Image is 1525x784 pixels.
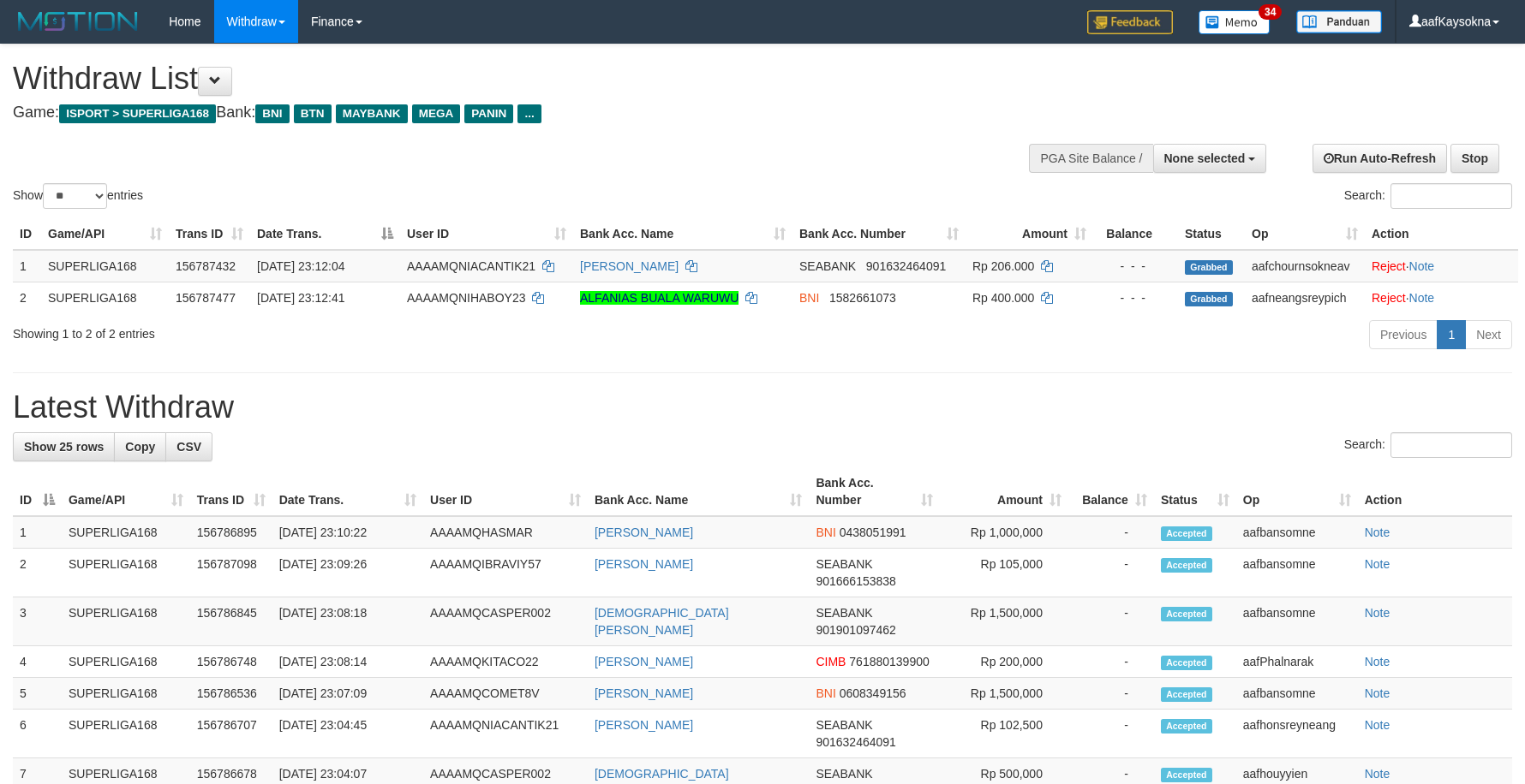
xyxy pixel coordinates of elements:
a: 1 [1437,320,1466,349]
span: BTN [294,104,332,123]
span: SEABANK [816,767,872,781]
span: Copy 901632464091 to clipboard [866,259,946,273]
td: 156786536 [190,678,272,710]
a: [PERSON_NAME] [580,259,679,273]
a: Reject [1372,291,1406,305]
img: Feedback.jpg [1087,10,1173,34]
td: aafPhalnarak [1236,646,1358,678]
td: SUPERLIGA168 [62,710,190,758]
td: 156787098 [190,549,272,597]
a: ALFANIAS BUALA WARUWU [580,291,739,305]
span: Copy 901632464091 to clipboard [816,735,895,749]
span: Accepted [1161,656,1212,670]
h1: Latest Withdraw [13,390,1512,425]
a: [DEMOGRAPHIC_DATA][PERSON_NAME] [595,606,729,637]
a: Show 25 rows [13,432,115,461]
td: [DATE] 23:08:18 [272,597,423,646]
th: Trans ID: activate to sort column ascending [169,218,250,250]
th: Date Trans.: activate to sort column ascending [272,467,423,516]
span: AAAAMQNIACANTIK21 [407,259,535,273]
span: PANIN [464,104,513,123]
td: Rp 105,000 [940,549,1068,597]
span: Rp 206.000 [972,259,1034,273]
label: Search: [1344,183,1512,209]
span: [DATE] 23:12:04 [257,259,344,273]
div: - - - [1100,289,1171,306]
h1: Withdraw List [13,62,1000,96]
span: BNI [799,291,819,305]
td: 5 [13,678,62,710]
span: SEABANK [816,718,872,732]
th: Amount: activate to sort column ascending [940,467,1068,516]
a: [PERSON_NAME] [595,686,693,700]
a: Note [1365,526,1390,539]
td: AAAAMQCASPER002 [423,597,588,646]
td: · [1365,250,1518,282]
th: Status: activate to sort column ascending [1154,467,1236,516]
td: - [1068,597,1154,646]
td: SUPERLIGA168 [62,549,190,597]
a: Note [1409,291,1435,305]
span: Copy 1582661073 to clipboard [829,291,896,305]
td: aafneangsreypich [1245,282,1365,313]
td: - [1068,710,1154,758]
td: SUPERLIGA168 [62,678,190,710]
label: Search: [1344,432,1512,458]
td: 6 [13,710,62,758]
td: [DATE] 23:04:45 [272,710,423,758]
th: User ID: activate to sort column ascending [423,467,588,516]
span: Grabbed [1185,260,1233,275]
div: PGA Site Balance / [1029,144,1152,173]
td: 3 [13,597,62,646]
input: Search: [1390,432,1512,458]
td: 1 [13,516,62,549]
div: Showing 1 to 2 of 2 entries [13,318,623,342]
a: [PERSON_NAME] [595,655,693,668]
div: - - - [1100,258,1171,275]
span: Rp 400.000 [972,291,1034,305]
span: BNI [816,526,835,539]
span: BNI [255,104,289,123]
td: aafbansomne [1236,549,1358,597]
span: Copy 901666153838 to clipboard [816,574,895,588]
a: [PERSON_NAME] [595,718,693,732]
td: AAAAMQIBRAVIY57 [423,549,588,597]
span: Copy [125,440,155,454]
td: aafbansomne [1236,678,1358,710]
td: - [1068,678,1154,710]
td: [DATE] 23:07:09 [272,678,423,710]
td: AAAAMQKITACO22 [423,646,588,678]
a: Reject [1372,259,1406,273]
th: Bank Acc. Number: activate to sort column ascending [792,218,966,250]
img: MOTION_logo.png [13,9,143,34]
span: Accepted [1161,526,1212,541]
a: [PERSON_NAME] [595,557,693,571]
th: User ID: activate to sort column ascending [400,218,573,250]
th: Amount: activate to sort column ascending [966,218,1093,250]
th: ID [13,218,41,250]
td: Rp 1,500,000 [940,597,1068,646]
span: Accepted [1161,687,1212,702]
td: aafchournsokneav [1245,250,1365,282]
td: AAAAMQNIACANTIK21 [423,710,588,758]
span: [DATE] 23:12:41 [257,291,344,305]
td: SUPERLIGA168 [41,282,169,313]
th: Date Trans.: activate to sort column descending [250,218,400,250]
span: Accepted [1161,768,1212,782]
span: BNI [816,686,835,700]
span: MEGA [412,104,461,123]
td: Rp 200,000 [940,646,1068,678]
img: Button%20Memo.svg [1199,10,1271,34]
span: None selected [1164,151,1246,165]
span: SEABANK [816,557,872,571]
a: Note [1365,606,1390,620]
th: Status [1178,218,1245,250]
a: Previous [1369,320,1438,349]
span: Copy 0438051991 to clipboard [840,526,906,539]
td: AAAAMQCOMET8V [423,678,588,710]
input: Search: [1390,183,1512,209]
td: SUPERLIGA168 [62,646,190,678]
td: SUPERLIGA168 [62,597,190,646]
a: [PERSON_NAME] [595,526,693,539]
td: [DATE] 23:09:26 [272,549,423,597]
